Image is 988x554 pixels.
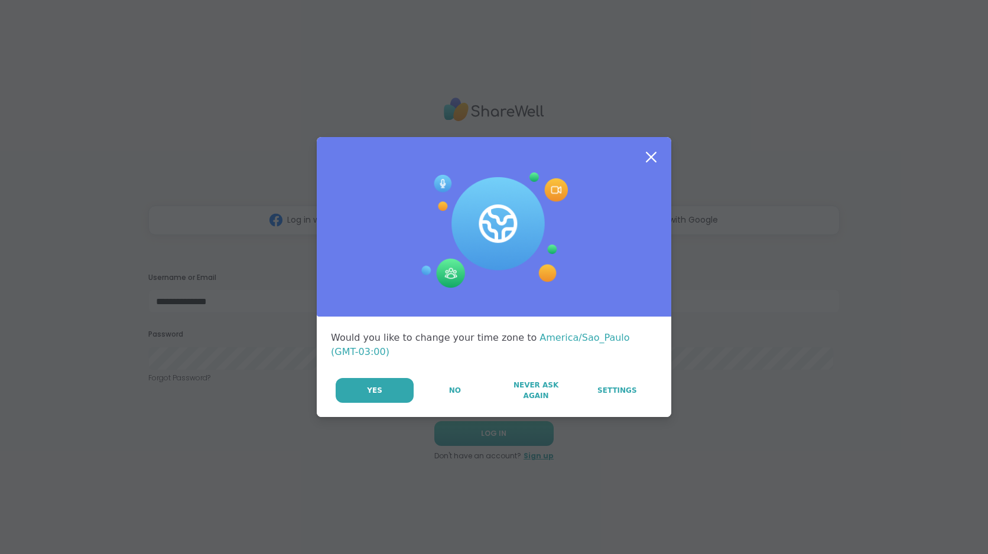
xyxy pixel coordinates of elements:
span: America/Sao_Paulo (GMT-03:00) [331,332,630,357]
span: Settings [597,385,637,396]
img: Session Experience [420,172,568,288]
div: Would you like to change your time zone to [331,331,657,359]
button: No [415,378,495,403]
a: Settings [577,378,657,403]
button: Never Ask Again [496,378,576,403]
span: Never Ask Again [502,380,570,401]
button: Yes [336,378,414,403]
span: Yes [367,385,382,396]
span: No [449,385,461,396]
